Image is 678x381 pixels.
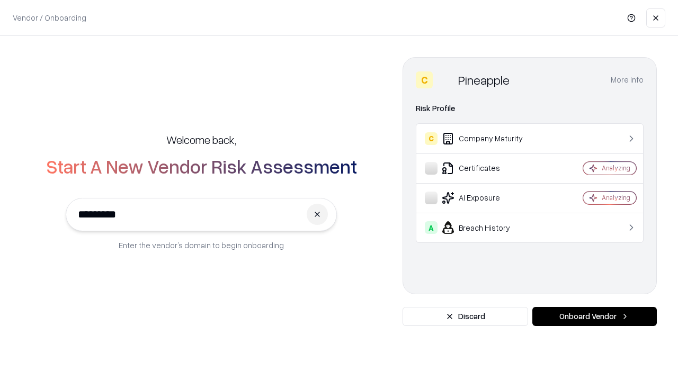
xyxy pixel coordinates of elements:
h5: Welcome back, [166,132,236,147]
div: A [425,221,438,234]
div: Company Maturity [425,132,551,145]
p: Enter the vendor’s domain to begin onboarding [119,240,284,251]
div: C [416,71,433,88]
button: Onboard Vendor [532,307,657,326]
div: Breach History [425,221,551,234]
img: Pineapple [437,71,454,88]
p: Vendor / Onboarding [13,12,86,23]
div: Risk Profile [416,102,644,115]
div: Pineapple [458,71,510,88]
div: Analyzing [602,193,630,202]
div: Certificates [425,162,551,175]
button: More info [611,70,644,89]
div: C [425,132,438,145]
div: AI Exposure [425,192,551,204]
div: Analyzing [602,164,630,173]
h2: Start A New Vendor Risk Assessment [46,156,357,177]
button: Discard [403,307,528,326]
